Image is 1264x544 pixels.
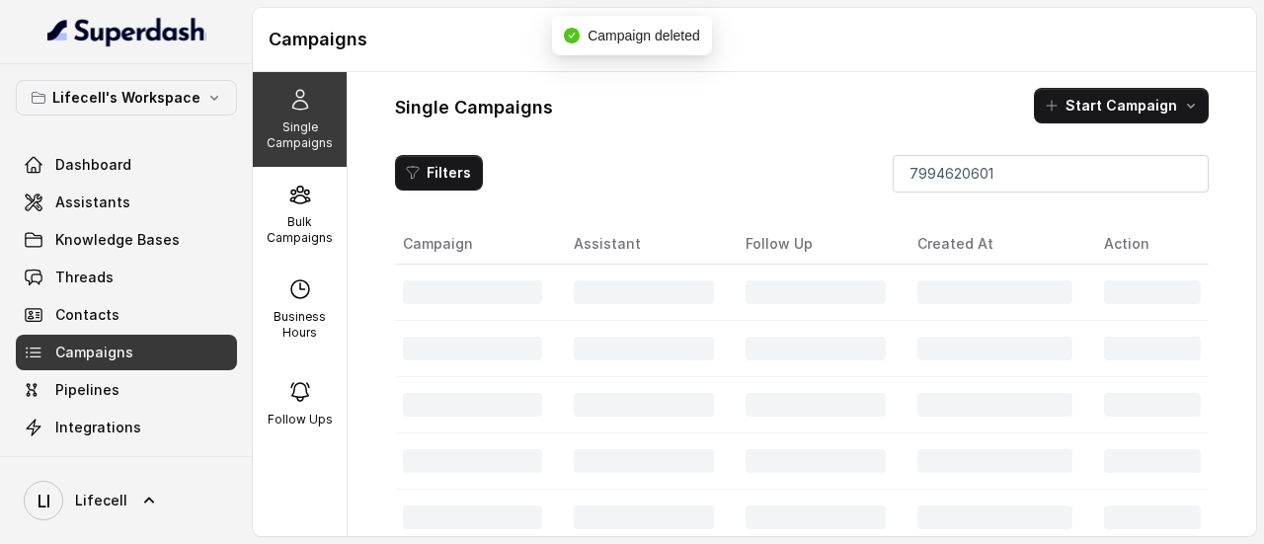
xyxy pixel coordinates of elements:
span: Campaigns [55,343,133,362]
img: light.svg [47,16,206,47]
a: Pipelines [16,372,237,408]
th: Action [1088,224,1209,265]
span: API Settings [55,455,141,475]
a: Contacts [16,297,237,333]
p: Lifecell's Workspace [52,86,200,110]
span: Dashboard [55,155,131,175]
a: API Settings [16,447,237,483]
text: LI [38,491,50,511]
button: Start Campaign [1034,88,1209,123]
th: Follow Up [730,224,902,265]
th: Assistant [558,224,730,265]
input: Search by Phone Number [893,155,1209,193]
span: Threads [55,268,114,287]
span: Integrations [55,418,141,437]
a: Integrations [16,410,237,445]
a: Campaigns [16,335,237,370]
button: Filters [395,155,483,191]
span: Assistants [55,193,130,212]
button: Lifecell's Workspace [16,80,237,116]
th: Created At [902,224,1088,265]
h1: Single Campaigns [395,92,553,123]
p: Business Hours [261,309,339,341]
span: Pipelines [55,380,119,400]
a: Dashboard [16,147,237,183]
p: Single Campaigns [261,119,339,151]
a: Knowledge Bases [16,222,237,258]
a: Threads [16,260,237,295]
a: Lifecell [16,473,237,528]
span: Lifecell [75,491,127,510]
span: check-circle [564,28,580,43]
span: Campaign deleted [588,28,700,43]
a: Assistants [16,185,237,220]
span: Knowledge Bases [55,230,180,250]
h1: Campaigns [269,24,1240,55]
span: Contacts [55,305,119,325]
p: Follow Ups [268,412,333,427]
th: Campaign [395,224,558,265]
p: Bulk Campaigns [261,214,339,246]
